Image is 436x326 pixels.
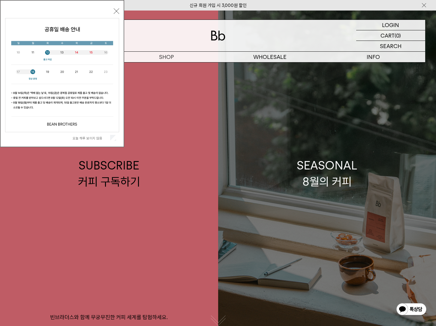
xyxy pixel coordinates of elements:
[73,136,109,140] label: 오늘 하루 보이지 않음
[322,52,425,62] p: INFO
[211,31,225,41] img: 로고
[382,20,399,30] p: LOGIN
[395,30,401,41] p: (0)
[114,8,119,14] button: 닫기
[190,3,247,8] a: 신규 회원 가입 시 3,000원 할인
[380,41,401,51] p: SEARCH
[297,157,357,189] div: SEASONAL 8월의 커피
[5,18,119,132] img: cb63d4bbb2e6550c365f227fdc69b27f_113810.jpg
[115,52,218,62] a: SHOP
[396,303,427,317] img: 카카오톡 채널 1:1 채팅 버튼
[356,30,425,41] a: CART (0)
[218,52,322,62] p: WHOLESALE
[356,20,425,30] a: LOGIN
[78,157,140,189] div: SUBSCRIBE 커피 구독하기
[380,30,395,41] p: CART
